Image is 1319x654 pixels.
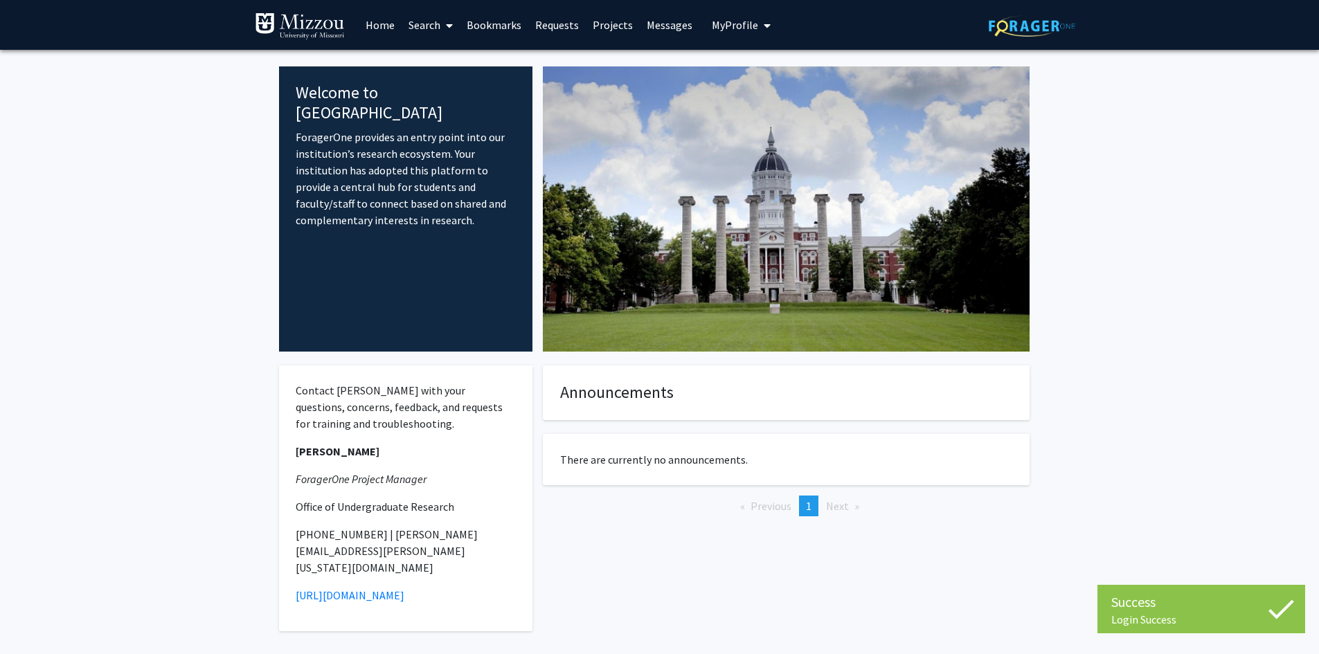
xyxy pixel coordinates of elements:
[296,444,379,458] strong: [PERSON_NAME]
[751,499,791,513] span: Previous
[560,451,1012,468] p: There are currently no announcements.
[826,499,849,513] span: Next
[296,129,517,228] p: ForagerOne provides an entry point into our institution’s research ecosystem. Your institution ha...
[296,83,517,123] h4: Welcome to [GEOGRAPHIC_DATA]
[460,1,528,49] a: Bookmarks
[10,592,59,644] iframe: Chat
[296,472,427,486] em: ForagerOne Project Manager
[402,1,460,49] a: Search
[359,1,402,49] a: Home
[560,383,1012,403] h4: Announcements
[712,18,758,32] span: My Profile
[543,496,1030,516] ul: Pagination
[528,1,586,49] a: Requests
[543,66,1030,352] img: Cover Image
[586,1,640,49] a: Projects
[296,526,517,576] p: [PHONE_NUMBER] | [PERSON_NAME][EMAIL_ADDRESS][PERSON_NAME][US_STATE][DOMAIN_NAME]
[989,15,1075,37] img: ForagerOne Logo
[296,382,517,432] p: Contact [PERSON_NAME] with your questions, concerns, feedback, and requests for training and trou...
[1111,612,1291,626] div: Login Success
[1111,592,1291,612] div: Success
[255,12,345,40] img: University of Missouri Logo
[640,1,699,49] a: Messages
[806,499,811,513] span: 1
[296,498,517,515] p: Office of Undergraduate Research
[296,588,404,602] a: [URL][DOMAIN_NAME]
